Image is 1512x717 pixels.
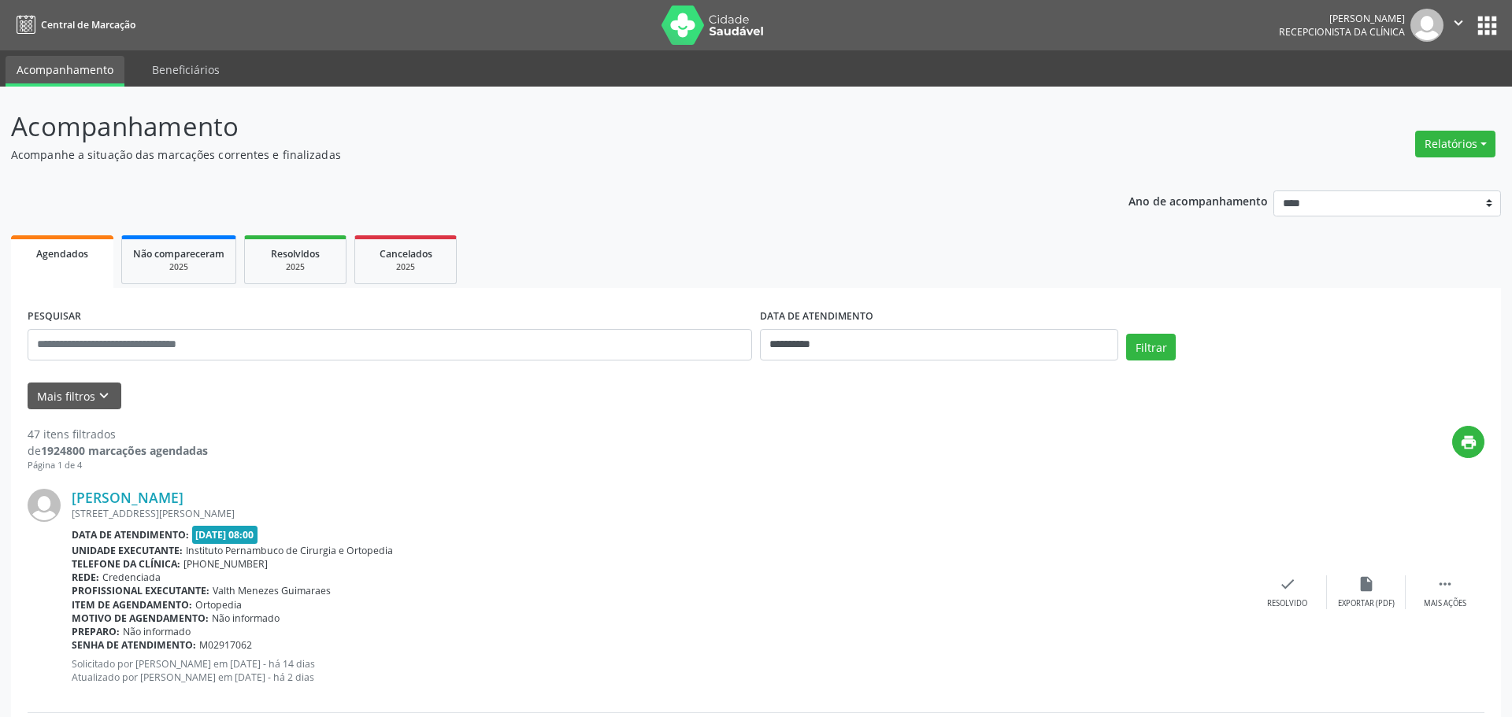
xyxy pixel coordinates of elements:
span: Central de Marcação [41,18,135,31]
p: Ano de acompanhamento [1128,190,1268,210]
a: Beneficiários [141,56,231,83]
span: M02917062 [199,638,252,652]
div: 47 itens filtrados [28,426,208,442]
b: Unidade executante: [72,544,183,557]
b: Item de agendamento: [72,598,192,612]
div: Exportar (PDF) [1338,598,1395,609]
i: keyboard_arrow_down [95,387,113,405]
i: check [1279,575,1296,593]
strong: 1924800 marcações agendadas [41,443,208,458]
span: Credenciada [102,571,161,584]
b: Motivo de agendamento: [72,612,209,625]
button: Mais filtroskeyboard_arrow_down [28,383,121,410]
div: de [28,442,208,459]
a: Acompanhamento [6,56,124,87]
div: Resolvido [1267,598,1307,609]
div: [PERSON_NAME] [1279,12,1405,25]
b: Profissional executante: [72,584,209,597]
img: img [1410,9,1443,42]
span: Não informado [212,612,280,625]
b: Telefone da clínica: [72,557,180,571]
b: Data de atendimento: [72,528,189,541]
label: PESQUISAR [28,305,81,329]
p: Acompanhe a situação das marcações correntes e finalizadas [11,146,1054,163]
p: Solicitado por [PERSON_NAME] em [DATE] - há 14 dias Atualizado por [PERSON_NAME] em [DATE] - há 2... [72,657,1248,684]
b: Senha de atendimento: [72,638,196,652]
span: Instituto Pernambuco de Cirurgia e Ortopedia [186,544,393,557]
button: print [1452,426,1484,458]
span: Cancelados [380,247,432,261]
label: DATA DE ATENDIMENTO [760,305,873,329]
div: Página 1 de 4 [28,459,208,472]
span: [PHONE_NUMBER] [183,557,268,571]
b: Preparo: [72,625,120,638]
span: Não informado [123,625,191,638]
button: apps [1473,12,1501,39]
i: insert_drive_file [1358,575,1375,593]
div: 2025 [256,261,335,273]
div: 2025 [366,261,445,273]
span: Recepcionista da clínica [1279,25,1405,39]
i:  [1436,575,1454,593]
span: Valth Menezes Guimaraes [213,584,331,597]
span: [DATE] 08:00 [192,526,258,544]
span: Agendados [36,247,88,261]
span: Resolvidos [271,247,320,261]
div: 2025 [133,261,224,273]
div: [STREET_ADDRESS][PERSON_NAME] [72,507,1248,520]
a: [PERSON_NAME] [72,489,183,506]
p: Acompanhamento [11,107,1054,146]
span: Ortopedia [195,598,242,612]
button:  [1443,9,1473,42]
span: Não compareceram [133,247,224,261]
img: img [28,489,61,522]
button: Filtrar [1126,334,1176,360]
b: Rede: [72,571,99,584]
button: Relatórios [1415,131,1495,157]
i:  [1450,14,1467,31]
a: Central de Marcação [11,12,135,38]
i: print [1460,434,1477,451]
div: Mais ações [1424,598,1466,609]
